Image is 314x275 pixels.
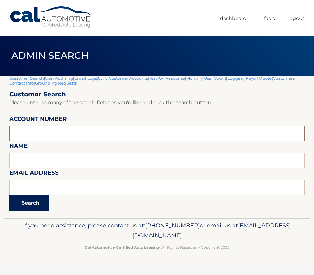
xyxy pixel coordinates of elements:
strong: Cal Automotive Certified Auto Leasing [85,245,159,250]
button: Search [9,195,49,211]
div: | | | | | | | | [9,76,305,218]
label: Email Address [9,168,59,180]
p: If you need assistance, please contact us at: or email us at [13,221,301,240]
h2: Customer Search [9,91,305,98]
a: Customer Search [9,76,44,81]
a: Logging Payoff Quote [227,76,272,81]
a: Monthly User Count [186,76,226,81]
a: FAQ's [264,13,275,24]
a: Logout [288,13,305,24]
a: Grounding Requests [35,81,77,86]
label: Name [9,141,28,153]
a: Email Logs [74,76,97,81]
p: - All Rights Reserved - Copyright 2025 [13,244,301,251]
a: Customers Contact Info [9,76,295,86]
a: Test API Response [149,76,185,81]
a: Cal Automotive [9,6,93,28]
a: Sync Customer Accounts [98,76,148,81]
a: Dashboard [220,13,247,24]
span: [PHONE_NUMBER] [145,222,200,229]
label: Account Number [9,114,67,126]
p: Please enter as many of the search fields as you'd like and click the search button. [9,98,305,107]
span: Admin Search [11,50,88,61]
a: User Auditing [45,76,73,81]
